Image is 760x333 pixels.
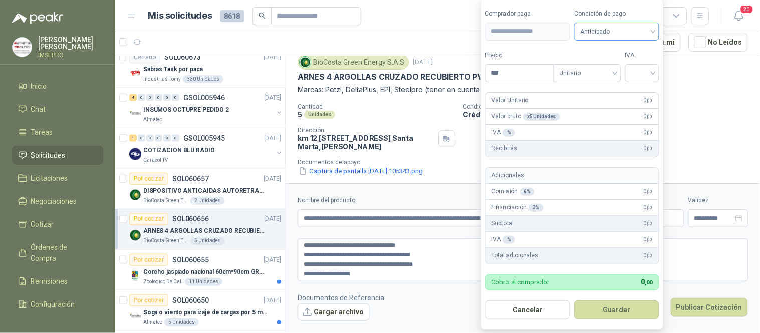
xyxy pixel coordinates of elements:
[643,144,652,153] span: 0
[12,169,103,188] a: Licitaciones
[298,303,370,321] button: Cargar archivo
[143,267,268,277] p: Corcho jaspiado nacional 60cm*90cm GROSOR 8MM
[485,51,554,60] label: Precio
[129,254,168,266] div: Por cotizar
[298,159,756,166] p: Documentos de apoyo
[190,197,225,205] div: 2 Unidades
[172,94,179,101] div: 0
[12,215,103,234] a: Cotizar
[300,57,311,68] img: Company Logo
[298,103,455,110] p: Cantidad
[129,173,168,185] div: Por cotizar
[31,81,47,92] span: Inicio
[644,209,684,227] p: $ 0,00
[163,94,171,101] div: 0
[643,203,652,212] span: 0
[644,196,684,205] label: Flete
[185,278,222,286] div: 11 Unidades
[31,242,94,264] span: Órdenes de Compra
[163,135,171,142] div: 0
[143,156,168,164] p: Caracol TV
[13,38,32,57] img: Company Logo
[143,116,162,124] p: Almatec
[647,221,653,226] span: ,00
[647,130,653,135] span: ,00
[12,238,103,268] a: Órdenes de Compra
[148,9,212,23] h1: Mis solicitudes
[129,132,283,164] a: 1 0 0 0 0 0 GSOL005945[DATE] Company LogoCOTIZACION BLU RADIOCaracol TV
[298,166,424,176] button: Captura de pantalla [DATE] 105343.png
[492,112,560,121] p: Valor bruto
[647,205,653,210] span: ,00
[298,292,384,303] p: Documentos de Referencia
[138,135,145,142] div: 0
[129,213,168,225] div: Por cotizar
[183,135,225,142] p: GSOL005945
[492,219,514,228] p: Subtotal
[12,77,103,96] a: Inicio
[31,196,77,207] span: Negociaciones
[31,104,46,115] span: Chat
[492,144,518,153] p: Recibirás
[12,192,103,211] a: Negociaciones
[12,146,103,165] a: Solicitudes
[264,255,281,265] p: [DATE]
[264,134,281,143] p: [DATE]
[463,103,756,110] p: Condición de pago
[143,318,162,326] p: Almatec
[38,36,103,50] p: [PERSON_NAME] [PERSON_NAME]
[143,197,188,205] p: BioCosta Green Energy S.A.S
[115,250,285,290] a: Por cotizarSOL060655[DATE] Company LogoCorcho jaspiado nacional 60cm*90cm GROSOR 8MMZoologico De ...
[31,299,75,310] span: Configuración
[143,278,183,286] p: Zoologico De Cali
[12,295,103,314] a: Configuración
[129,92,283,124] a: 4 0 0 0 0 0 GSOL005946[DATE] Company LogoINSUMOS OCTUPRE PEDIDO 2Almatec
[298,196,545,205] label: Nombre del producto
[492,235,515,244] p: IVA
[164,54,201,61] p: SOL060673
[647,253,653,258] span: ,00
[492,203,544,212] p: Financiación
[740,5,754,14] span: 20
[129,94,137,101] div: 4
[492,187,535,196] p: Comisión
[641,278,652,286] span: 0
[31,150,66,161] span: Solicitudes
[647,189,653,194] span: ,00
[172,135,179,142] div: 0
[574,9,659,19] label: Condición de pago
[129,67,141,79] img: Company Logo
[12,12,63,24] img: Logo peakr
[647,237,653,242] span: ,00
[12,272,103,291] a: Remisiones
[129,270,141,282] img: Company Logo
[190,237,225,245] div: 5 Unidades
[115,47,285,88] a: CerradoSOL060673[DATE] Company LogoSabras Task por pacaIndustrias Tomy330 Unidades
[172,216,209,223] p: SOL060656
[492,171,524,180] p: Adicionales
[503,129,515,137] div: %
[529,204,544,212] div: 3 %
[183,94,225,101] p: GSOL005946
[463,110,756,119] p: Crédito a 30 días
[155,135,162,142] div: 0
[12,100,103,119] a: Chat
[143,146,215,155] p: COTIZACION BLU RADIO
[129,189,141,201] img: Company Logo
[143,227,268,236] p: ARNES 4 ARGOLLAS CRUZADO RECUBIERTO PVC
[560,66,615,81] span: Unitario
[298,110,302,119] p: 5
[146,135,154,142] div: 0
[38,52,103,58] p: IMSEPRO
[671,298,748,317] button: Publicar Cotización
[129,135,137,142] div: 1
[645,279,653,286] span: ,00
[31,173,68,184] span: Licitaciones
[643,96,652,105] span: 0
[183,75,223,83] div: 330 Unidades
[115,169,285,209] a: Por cotizarSOL060657[DATE] Company LogoDISPOSITIVO ANTICAIDAS AUTORETRACTILBioCosta Green Energy ...
[485,300,571,319] button: Cancelar
[172,297,209,304] p: SOL060650
[643,128,652,137] span: 0
[129,294,168,306] div: Por cotizar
